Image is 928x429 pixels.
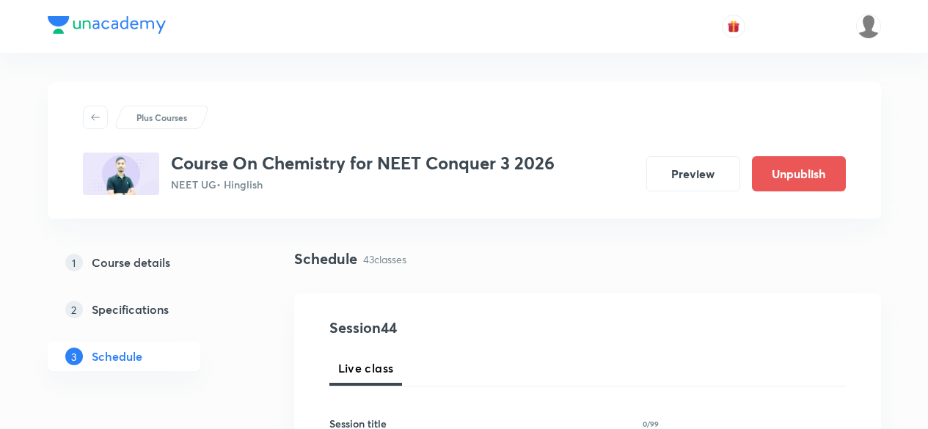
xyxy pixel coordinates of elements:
[363,252,406,267] p: 43 classes
[171,177,555,192] p: NEET UG • Hinglish
[727,20,740,33] img: avatar
[329,317,597,339] h4: Session 44
[338,359,394,377] span: Live class
[48,16,166,37] a: Company Logo
[65,301,83,318] p: 2
[171,153,555,174] h3: Course On Chemistry for NEET Conquer 3 2026
[48,295,247,324] a: 2Specifications
[92,348,142,365] h5: Schedule
[646,156,740,191] button: Preview
[92,254,170,271] h5: Course details
[752,156,846,191] button: Unpublish
[136,111,187,124] p: Plus Courses
[856,14,881,39] img: Arpita
[722,15,745,38] button: avatar
[48,16,166,34] img: Company Logo
[65,254,83,271] p: 1
[643,420,659,428] p: 0/99
[83,153,159,195] img: BF9BF14F-1BFD-45ED-B383-336C31E46F08_plus.png
[48,248,247,277] a: 1Course details
[92,301,169,318] h5: Specifications
[294,248,357,270] h4: Schedule
[65,348,83,365] p: 3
